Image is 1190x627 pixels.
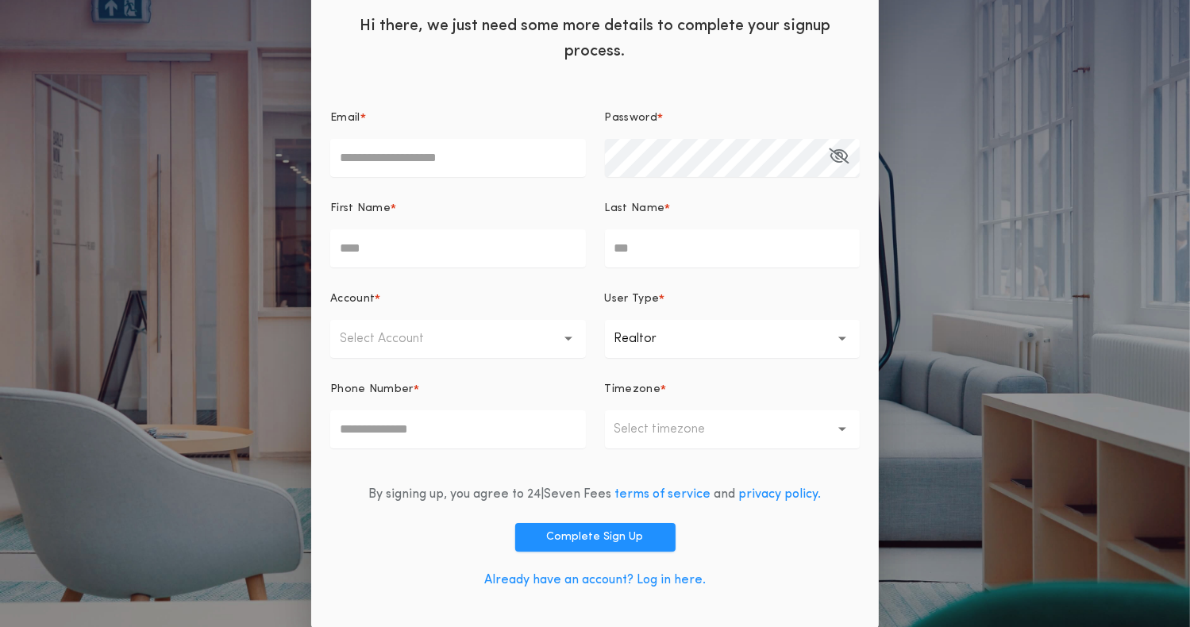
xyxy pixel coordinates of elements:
[605,229,861,267] input: Last Name*
[739,488,822,501] a: privacy policy.
[330,229,586,267] input: First Name*
[330,139,586,177] input: Email*
[614,329,683,348] p: Realtor
[605,410,861,448] button: Select timezone
[330,382,414,398] p: Phone Number
[330,320,586,358] button: Select Account
[330,110,360,126] p: Email
[615,488,711,501] a: terms of service
[330,291,375,307] p: Account
[369,485,822,504] div: By signing up, you agree to 24|Seven Fees and
[311,1,879,72] div: Hi there, we just need some more details to complete your signup process.
[605,110,658,126] p: Password
[605,201,665,217] p: Last Name
[605,291,660,307] p: User Type
[515,523,676,552] button: Complete Sign Up
[605,320,861,358] button: Realtor
[605,382,661,398] p: Timezone
[330,201,391,217] p: First Name
[340,329,449,348] p: Select Account
[484,574,706,587] a: Already have an account? Log in here.
[829,139,849,177] button: Password*
[605,139,861,177] input: Password*
[330,410,586,448] input: Phone Number*
[614,420,731,439] p: Select timezone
